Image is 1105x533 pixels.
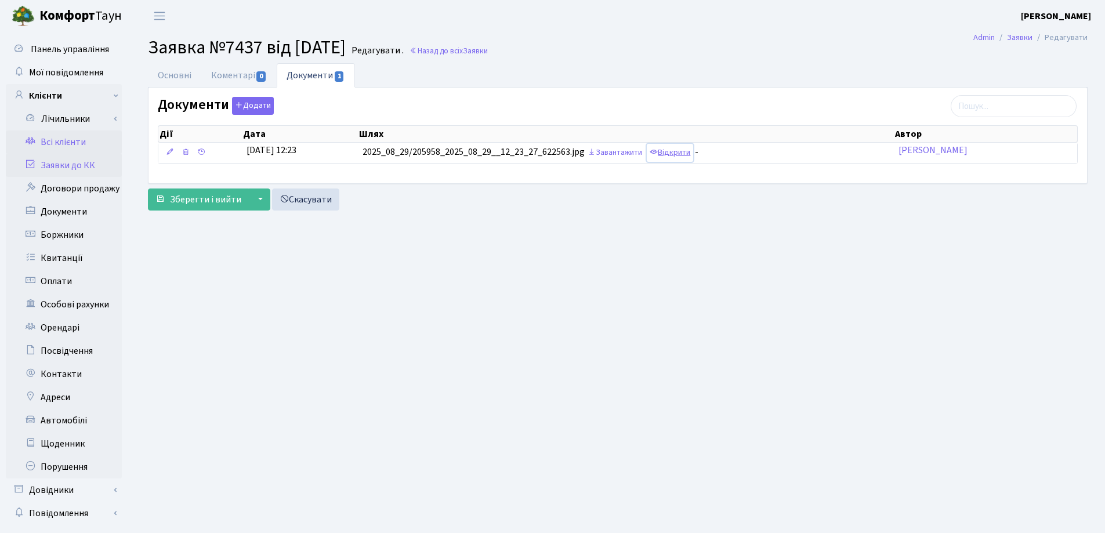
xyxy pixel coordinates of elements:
a: Документи [277,63,354,88]
a: Порушення [6,455,122,478]
a: [PERSON_NAME] [899,144,968,157]
small: Редагувати . [349,45,404,56]
a: Посвідчення [6,339,122,362]
a: Завантажити [585,144,645,162]
a: Щоденник [6,432,122,455]
a: Документи [6,200,122,223]
span: Заявка №7437 від [DATE] [148,34,346,61]
span: 0 [256,71,266,82]
td: 2025_08_29/205958_2025_08_29__12_23_27_622563.jpg [358,143,894,163]
th: Дії [158,126,242,142]
nav: breadcrumb [956,26,1105,50]
span: - [695,146,698,159]
a: Основні [148,63,201,88]
a: Відкрити [647,144,693,162]
span: Заявки [463,45,488,56]
a: [PERSON_NAME] [1021,9,1091,23]
button: Переключити навігацію [145,6,174,26]
li: Редагувати [1032,31,1088,44]
span: Панель управління [31,43,109,56]
th: Автор [894,126,1077,142]
a: Назад до всіхЗаявки [410,45,488,56]
a: Особові рахунки [6,293,122,316]
a: Мої повідомлення [6,61,122,84]
a: Заявки до КК [6,154,122,177]
a: Клієнти [6,84,122,107]
b: Комфорт [39,6,95,25]
th: Шлях [358,126,894,142]
a: Всі клієнти [6,130,122,154]
b: [PERSON_NAME] [1021,10,1091,23]
th: Дата [242,126,358,142]
a: Коментарі [201,63,277,88]
span: [DATE] 12:23 [247,144,296,157]
a: Оплати [6,270,122,293]
a: Квитанції [6,246,122,270]
a: Скасувати [272,188,339,211]
span: Таун [39,6,122,26]
label: Документи [158,97,274,115]
a: Admin [973,31,995,43]
a: Додати [229,95,274,115]
a: Договори продажу [6,177,122,200]
a: Автомобілі [6,409,122,432]
span: 1 [335,71,344,82]
a: Орендарі [6,316,122,339]
span: Мої повідомлення [29,66,103,79]
a: Панель управління [6,38,122,61]
a: Боржники [6,223,122,246]
img: logo.png [12,5,35,28]
button: Документи [232,97,274,115]
a: Повідомлення [6,502,122,525]
a: Довідники [6,478,122,502]
a: Контакти [6,362,122,386]
input: Пошук... [951,95,1077,117]
a: Адреси [6,386,122,409]
a: Заявки [1007,31,1032,43]
span: Зберегти і вийти [170,193,241,206]
button: Зберегти і вийти [148,188,249,211]
a: Лічильники [13,107,122,130]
